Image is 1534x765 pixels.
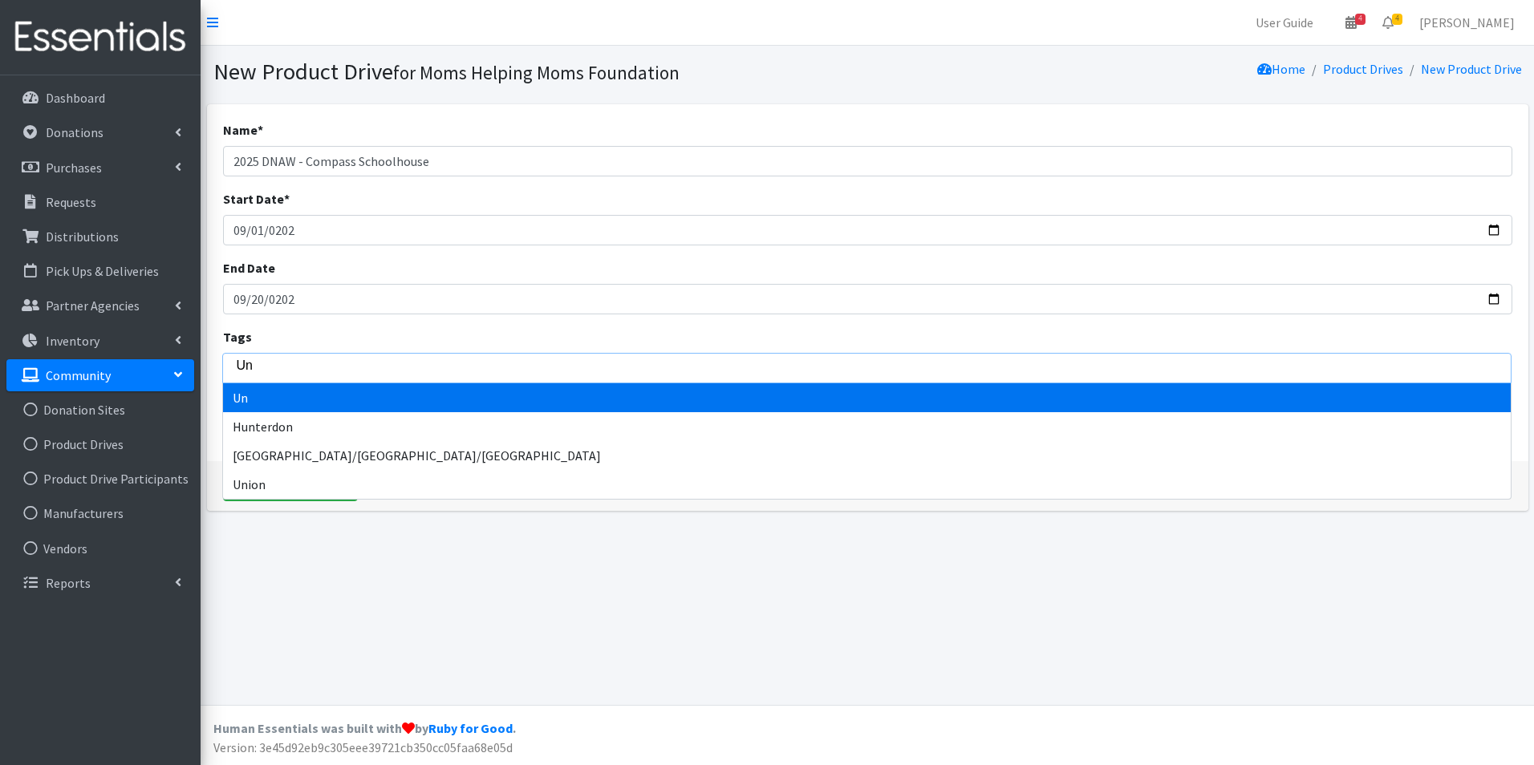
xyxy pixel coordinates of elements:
a: Vendors [6,532,194,565]
span: 4 [1392,14,1402,25]
abbr: required [284,191,290,207]
a: Distributions [6,221,194,253]
p: Purchases [46,160,102,176]
label: Tags [223,327,252,346]
label: End Date [223,258,275,277]
a: Ruby for Good [428,720,513,736]
a: Product Drives [6,428,194,460]
a: 4 [1333,6,1370,38]
a: Home [1257,61,1305,77]
label: Start Date [223,189,290,208]
p: Dashboard [46,90,105,106]
abbr: required [258,122,263,138]
h1: New Product Drive [213,58,862,86]
strong: Human Essentials was built with by . [213,720,516,736]
p: Reports [46,575,91,591]
a: Reports [6,567,194,599]
a: Donations [6,116,194,148]
a: Pick Ups & Deliveries [6,255,194,287]
span: Version: 3e45d92eb9c305eee39721cb350cc05faa68e05d [213,739,513,755]
p: Partner Agencies [46,297,140,314]
a: Manufacturers [6,497,194,529]
li: [GEOGRAPHIC_DATA]/[GEOGRAPHIC_DATA]/[GEOGRAPHIC_DATA] [223,441,1511,470]
p: Pick Ups & Deliveries [46,263,159,279]
a: New Product Drive [1421,61,1522,77]
a: User Guide [1243,6,1326,38]
img: HumanEssentials [6,10,194,64]
p: Requests [46,194,96,210]
a: Dashboard [6,82,194,114]
p: Community [46,367,111,383]
p: Donations [46,124,103,140]
li: Union [223,470,1511,499]
a: 4 [1370,6,1406,38]
li: Hunterdon [223,412,1511,441]
a: Product Drives [1323,61,1403,77]
li: Un [223,383,1511,412]
a: Community [6,359,194,391]
a: Product Drive Participants [6,463,194,495]
label: Name [223,120,263,140]
p: Distributions [46,229,119,245]
a: Inventory [6,325,194,357]
p: Inventory [46,333,99,349]
a: Partner Agencies [6,289,194,322]
span: 4 [1355,14,1366,25]
a: Requests [6,186,194,218]
a: Donation Sites [6,394,194,426]
small: for Moms Helping Moms Foundation [393,61,680,84]
input: Add a tag [237,358,1520,373]
a: [PERSON_NAME] [1406,6,1528,38]
a: Purchases [6,152,194,184]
